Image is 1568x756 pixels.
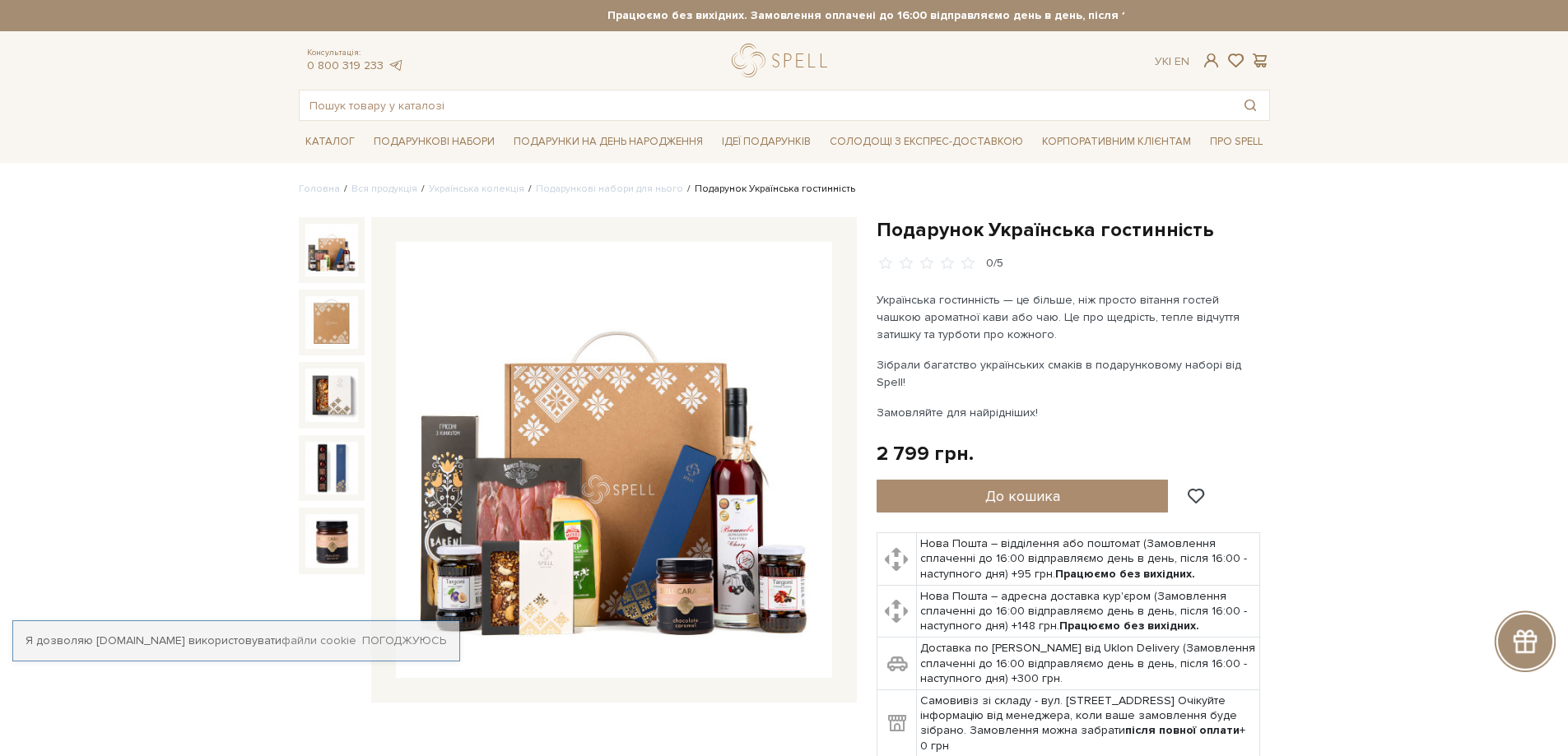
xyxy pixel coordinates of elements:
a: telegram [388,58,404,72]
a: 0 800 319 233 [307,58,384,72]
a: Солодощі з експрес-доставкою [823,128,1030,155]
b: Працюємо без вихідних. [1059,619,1199,633]
input: Пошук товару у каталозі [300,90,1231,120]
a: файли cookie [281,633,356,647]
a: Подарункові набори для нього [536,183,683,195]
button: До кошика [877,480,1169,513]
span: Ідеї подарунків [715,129,817,155]
a: Погоджуюсь [362,633,446,648]
a: Корпоративним клієнтам [1035,128,1198,155]
strong: Працюємо без вихідних. Замовлення оплачені до 16:00 відправляємо день в день, після 16:00 - насту... [444,8,1416,23]
b: Працюємо без вихідних. [1055,567,1195,581]
b: після повної оплати [1125,723,1240,737]
span: Каталог [299,129,361,155]
div: 2 799 грн. [877,441,974,466]
img: Подарунок Українська гостинність [305,296,358,349]
img: Подарунок Українська гостинність [305,369,358,421]
td: Нова Пошта – відділення або поштомат (Замовлення сплаченні до 16:00 відправляємо день в день, піс... [917,533,1260,586]
span: До кошика [985,487,1060,505]
img: Подарунок Українська гостинність [305,224,358,276]
div: Ук [1155,54,1189,69]
span: | [1169,54,1171,68]
p: Замовляйте для найрідніших! [877,404,1263,421]
div: 0/5 [986,256,1003,271]
p: Українська гостинність — це більше, ніж просто вітання гостей чашкою ароматної кави або чаю. Це п... [877,291,1263,343]
button: Пошук товару у каталозі [1231,90,1269,120]
span: Подарункові набори [367,129,501,155]
a: Українська колекція [429,183,524,195]
a: Головна [299,183,340,195]
span: Подарунки на День народження [507,129,710,155]
h1: Подарунок Українська гостинність [877,217,1270,243]
a: logo [732,44,835,77]
li: Подарунок Українська гостинність [683,182,855,197]
img: Подарунок Українська гостинність [305,442,358,494]
img: Подарунок Українська гостинність [396,242,832,678]
p: Зібрали багатство українських смаків в подарунковому наборі від Spell! [877,356,1263,391]
a: Вся продукція [351,183,417,195]
span: Про Spell [1203,129,1269,155]
a: En [1175,54,1189,68]
div: Я дозволяю [DOMAIN_NAME] використовувати [13,633,459,648]
td: Нова Пошта – адресна доставка кур'єром (Замовлення сплаченні до 16:00 відправляємо день в день, п... [917,585,1260,638]
img: Подарунок Українська гостинність [305,514,358,567]
td: Доставка по [PERSON_NAME] від Uklon Delivery (Замовлення сплаченні до 16:00 відправляємо день в д... [917,638,1260,690]
span: Консультація: [307,48,404,58]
